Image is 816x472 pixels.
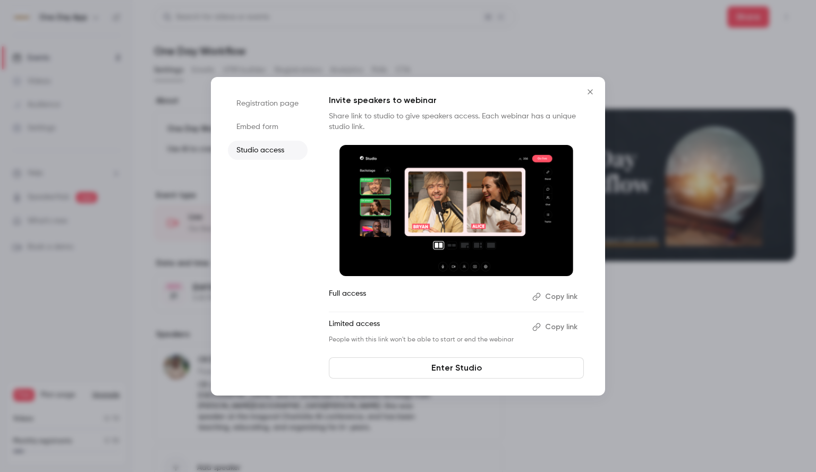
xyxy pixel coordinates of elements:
p: Invite speakers to webinar [329,94,584,107]
p: People with this link won't be able to start or end the webinar [329,336,524,344]
p: Full access [329,288,524,305]
button: Copy link [528,319,584,336]
li: Registration page [228,94,308,113]
li: Embed form [228,117,308,136]
p: Share link to studio to give speakers access. Each webinar has a unique studio link. [329,111,584,132]
li: Studio access [228,141,308,160]
img: Invite speakers to webinar [339,145,573,277]
a: Enter Studio [329,357,584,379]
button: Close [580,81,601,102]
button: Copy link [528,288,584,305]
p: Limited access [329,319,524,336]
